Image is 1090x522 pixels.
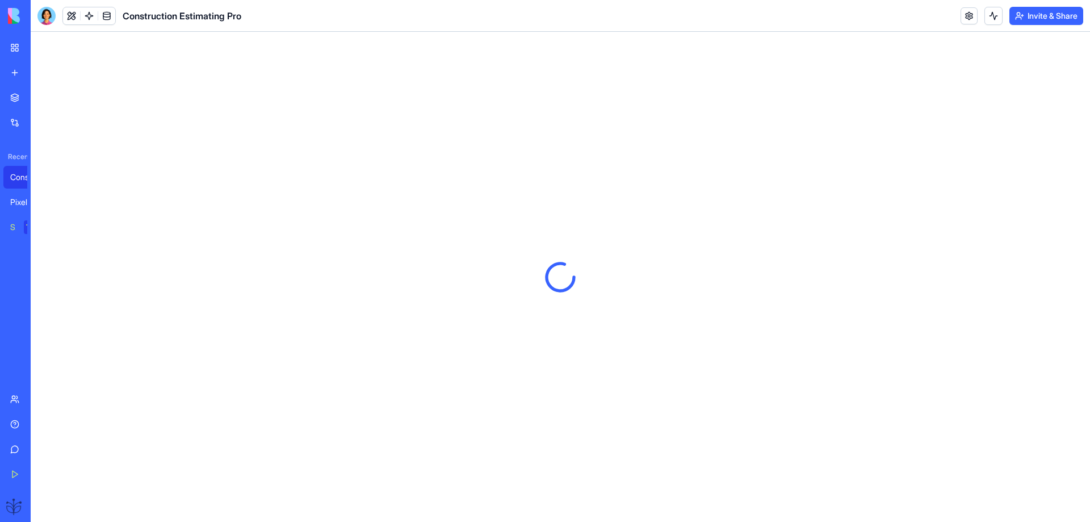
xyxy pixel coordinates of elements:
span: Recent [3,152,27,161]
div: TRY [24,220,42,234]
a: Social Media Content GeneratorTRY [3,216,49,239]
img: logo [8,8,78,24]
a: Construction Estimating Pro [3,166,49,189]
button: Invite & Share [1009,7,1083,25]
a: PixelCraft Studio [3,191,49,214]
span: Construction Estimating Pro [123,9,241,23]
img: ACg8ocJXc4biGNmL-6_84M9niqKohncbsBQNEji79DO8k46BE60Re2nP=s96-c [6,497,24,515]
div: Construction Estimating Pro [10,172,42,183]
div: PixelCraft Studio [10,197,42,208]
div: Social Media Content Generator [10,222,16,233]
